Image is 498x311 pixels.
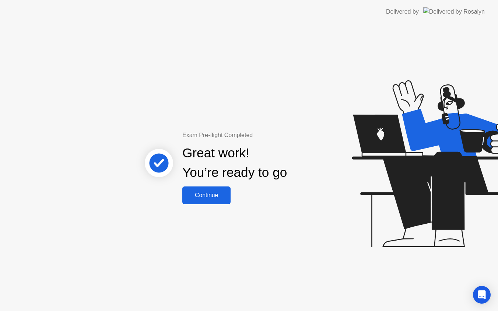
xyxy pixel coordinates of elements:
[185,192,228,199] div: Continue
[182,143,287,182] div: Great work! You’re ready to go
[423,7,485,16] img: Delivered by Rosalyn
[386,7,419,16] div: Delivered by
[182,186,231,204] button: Continue
[473,286,491,304] div: Open Intercom Messenger
[182,131,334,140] div: Exam Pre-flight Completed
